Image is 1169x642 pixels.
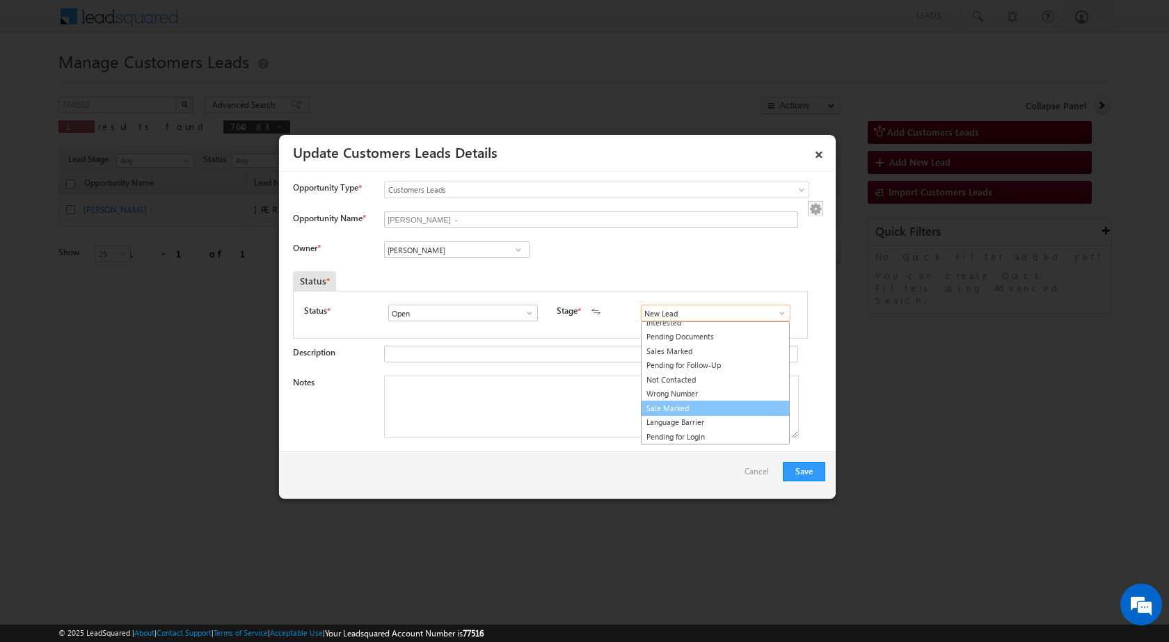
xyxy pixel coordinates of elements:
[509,243,527,257] a: Show All Items
[58,627,484,640] span: © 2025 LeadSquared | | | | |
[18,129,254,417] textarea: Type your message and hit 'Enter'
[642,387,789,401] a: Wrong Number
[642,415,789,430] a: Language Barrier
[641,305,790,321] input: Type to Search
[134,628,154,637] a: About
[463,628,484,639] span: 77516
[642,358,789,373] a: Pending for Follow-Up
[641,401,790,417] a: Sale Marked
[72,73,234,91] div: Chat with us now
[385,184,752,196] span: Customers Leads
[293,347,335,358] label: Description
[770,306,787,320] a: Show All Items
[642,316,789,330] a: Interested
[293,213,365,223] label: Opportunity Name
[642,373,789,387] a: Not Contacted
[642,330,789,344] a: Pending Documents
[293,182,358,194] span: Opportunity Type
[384,241,530,258] input: Type to Search
[388,305,538,321] input: Type to Search
[325,628,484,639] span: Your Leadsquared Account Number is
[783,462,825,481] button: Save
[745,462,776,488] a: Cancel
[384,182,809,198] a: Customers Leads
[293,377,315,387] label: Notes
[304,305,327,317] label: Status
[642,430,789,444] a: Pending for Login
[807,140,831,164] a: ×
[214,628,268,637] a: Terms of Service
[189,428,253,447] em: Start Chat
[642,344,789,359] a: Sales Marked
[557,305,578,317] label: Stage
[293,243,320,253] label: Owner
[24,73,58,91] img: d_60004797649_company_0_60004797649
[293,271,336,291] div: Status
[517,306,534,320] a: Show All Items
[228,7,262,40] div: Minimize live chat window
[293,142,498,161] a: Update Customers Leads Details
[270,628,323,637] a: Acceptable Use
[157,628,212,637] a: Contact Support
